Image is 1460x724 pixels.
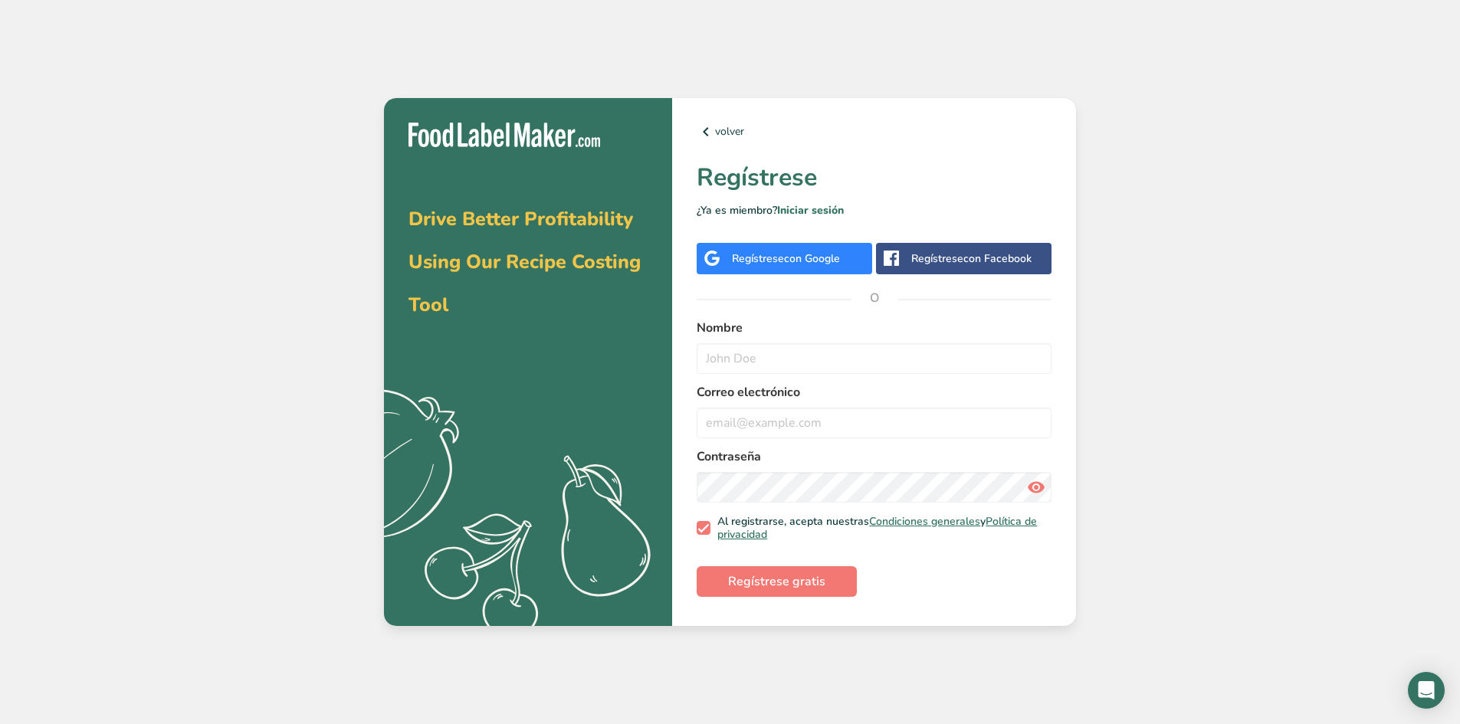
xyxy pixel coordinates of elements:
div: Regístrese [732,251,840,267]
a: Iniciar sesión [777,203,844,218]
a: Condiciones generales [869,514,980,529]
span: Regístrese gratis [728,572,825,591]
span: O [851,275,897,321]
div: Open Intercom Messenger [1408,672,1445,709]
span: Drive Better Profitability Using Our Recipe Costing Tool [408,206,641,318]
input: John Doe [697,343,1052,374]
span: con Google [784,251,840,266]
h1: Regístrese [697,159,1052,196]
button: Regístrese gratis [697,566,857,597]
div: Regístrese [911,251,1032,267]
input: email@example.com [697,408,1052,438]
label: Contraseña [697,447,1052,466]
label: Correo electrónico [697,383,1052,401]
label: Nombre [697,319,1052,337]
p: ¿Ya es miembro? [697,202,1052,218]
span: con Facebook [963,251,1032,266]
a: volver [697,123,1052,141]
img: Food Label Maker [408,123,600,148]
a: Política de privacidad [717,514,1037,542]
span: Al registrarse, acepta nuestras y [710,515,1046,542]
